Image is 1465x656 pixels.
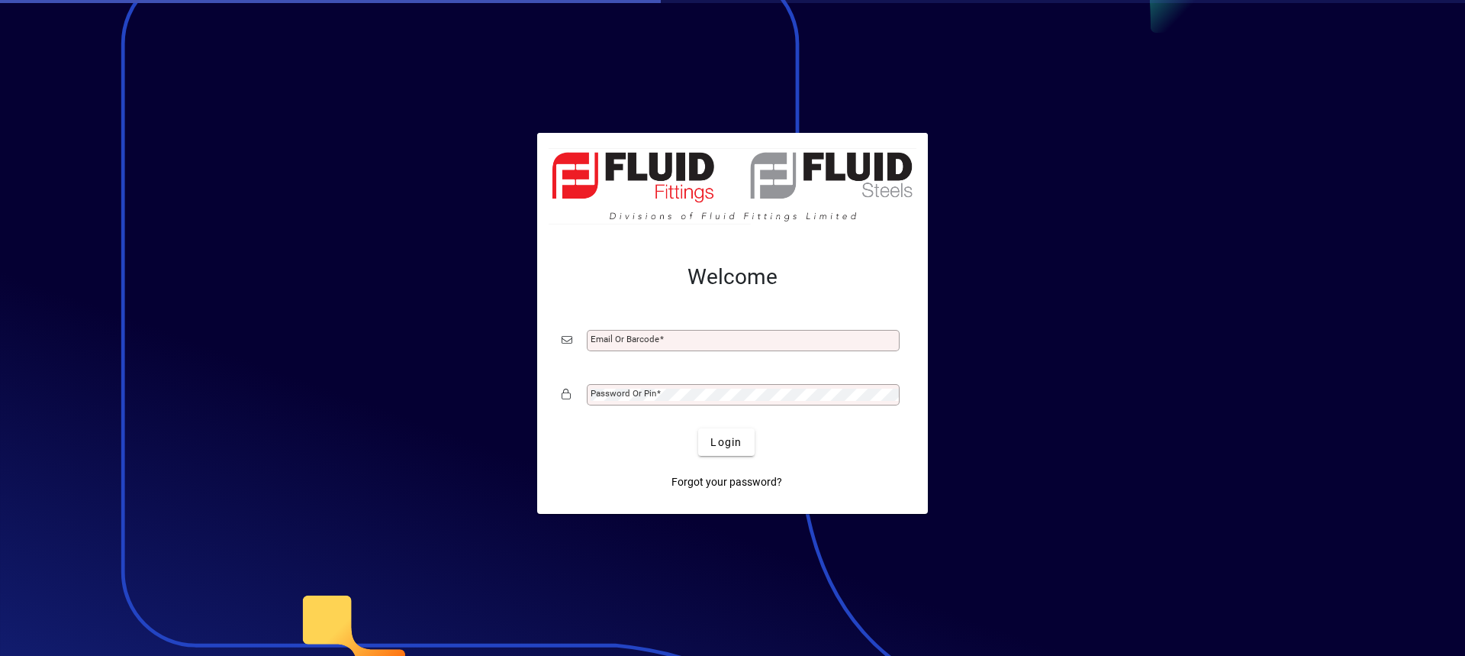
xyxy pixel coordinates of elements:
[710,435,742,451] span: Login
[671,474,782,490] span: Forgot your password?
[591,334,659,344] mat-label: Email or Barcode
[698,428,754,456] button: Login
[562,264,903,290] h2: Welcome
[591,388,656,399] mat-label: Password or Pin
[665,468,788,496] a: Forgot your password?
